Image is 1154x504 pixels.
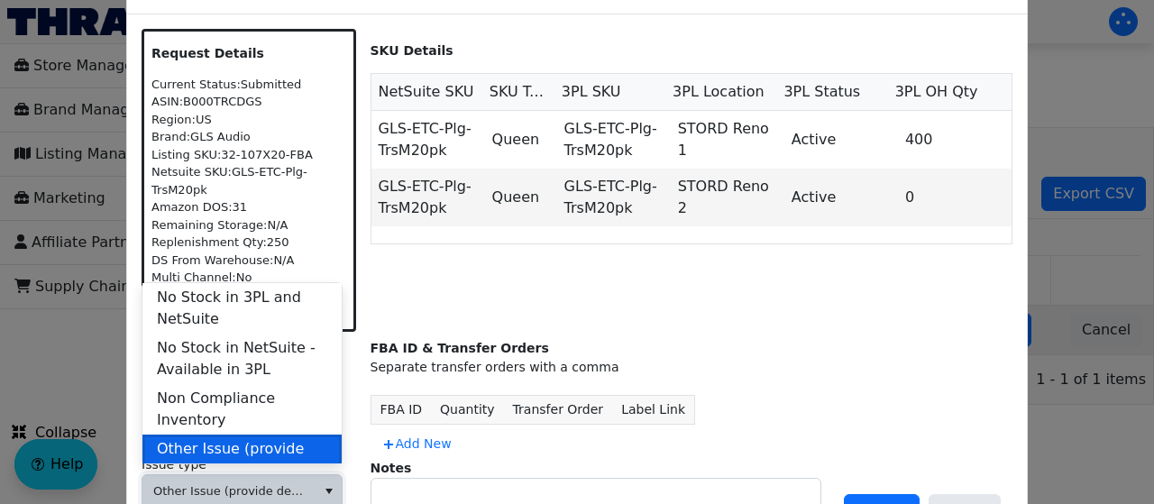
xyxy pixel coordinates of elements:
[431,395,504,424] th: Quantity
[157,438,327,481] span: Other Issue (provide details in notes)
[153,482,305,500] span: Other Issue (provide details in notes)
[485,111,557,169] td: Queen
[371,111,485,169] td: GLS-ETC-Plg-TrsM20pk
[381,435,452,454] span: Add New
[151,198,346,216] div: Amazon DOS: 31
[371,339,1013,358] div: FBA ID & Transfer Orders
[371,358,1013,377] div: Separate transfer orders with a comma
[784,111,898,169] td: Active
[371,41,1013,60] p: SKU Details
[151,111,346,129] div: Region: US
[784,169,898,226] td: Active
[151,128,346,146] div: Brand: GLS Audio
[562,81,621,103] span: 3PL SKU
[157,388,327,431] span: Non Compliance Inventory
[371,429,463,459] button: Add New
[504,395,613,424] th: Transfer Order
[151,269,346,287] div: Multi Channel: No
[557,111,671,169] td: GLS-ETC-Plg-TrsM20pk
[490,81,547,103] span: SKU Type
[898,111,1012,169] td: 400
[151,234,346,252] div: Replenishment Qty: 250
[157,287,327,330] span: No Stock in 3PL and NetSuite
[898,169,1012,226] td: 0
[557,169,671,226] td: GLS-ETC-Plg-TrsM20pk
[151,146,346,164] div: Listing SKU: 32-107X20-FBA
[151,44,346,63] p: Request Details
[151,163,346,198] div: Netsuite SKU: GLS-ETC-Plg-TrsM20pk
[612,395,694,424] th: Label Link
[151,93,346,111] div: ASIN: B000TRCDGS
[151,76,346,94] div: Current Status: Submitted
[151,252,346,270] div: DS From Warehouse: N/A
[371,395,431,424] th: FBA ID
[142,455,356,474] label: Issue type
[783,81,860,103] span: 3PL Status
[151,216,346,234] div: Remaining Storage: N/A
[371,169,485,226] td: GLS-ETC-Plg-TrsM20pk
[379,81,474,103] span: NetSuite SKU
[157,337,327,380] span: No Stock in NetSuite - Available in 3PL
[485,169,557,226] td: Queen
[371,461,412,475] label: Notes
[895,81,978,103] span: 3PL OH Qty
[671,111,784,169] td: STORD Reno 1
[671,169,784,226] td: STORD Reno 2
[673,81,765,103] span: 3PL Location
